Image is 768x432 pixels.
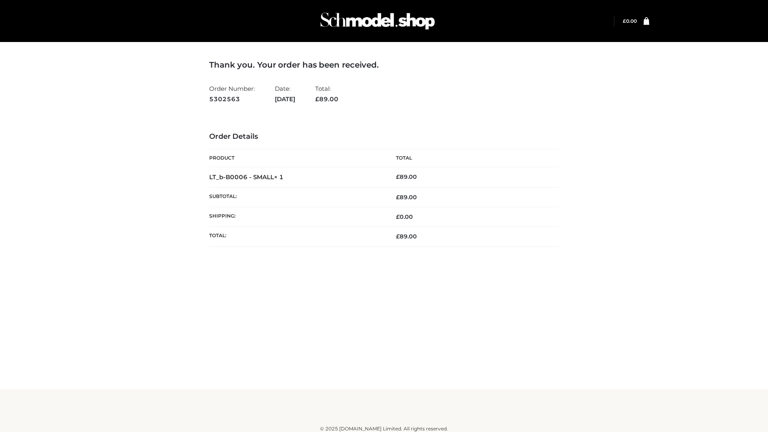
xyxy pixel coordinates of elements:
th: Total [384,149,559,167]
span: £ [315,95,319,103]
li: Order Number: [209,82,255,106]
th: Shipping: [209,207,384,227]
strong: [DATE] [275,94,295,104]
th: Subtotal: [209,187,384,207]
span: 89.00 [396,194,417,201]
bdi: 89.00 [396,173,417,180]
img: Schmodel Admin 964 [318,5,438,37]
span: 89.00 [396,233,417,240]
span: £ [396,233,400,240]
th: Product [209,149,384,167]
span: £ [396,213,400,220]
strong: × 1 [274,173,284,181]
li: Total: [315,82,338,106]
a: £0.00 [623,18,637,24]
bdi: 0.00 [623,18,637,24]
h3: Order Details [209,132,559,141]
span: 89.00 [315,95,338,103]
span: £ [623,18,626,24]
span: £ [396,194,400,201]
span: £ [396,173,400,180]
h3: Thank you. Your order has been received. [209,60,559,70]
bdi: 0.00 [396,213,413,220]
strong: LT_b-B0006 - SMALL [209,173,284,181]
li: Date: [275,82,295,106]
th: Total: [209,227,384,246]
strong: 5302563 [209,94,255,104]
